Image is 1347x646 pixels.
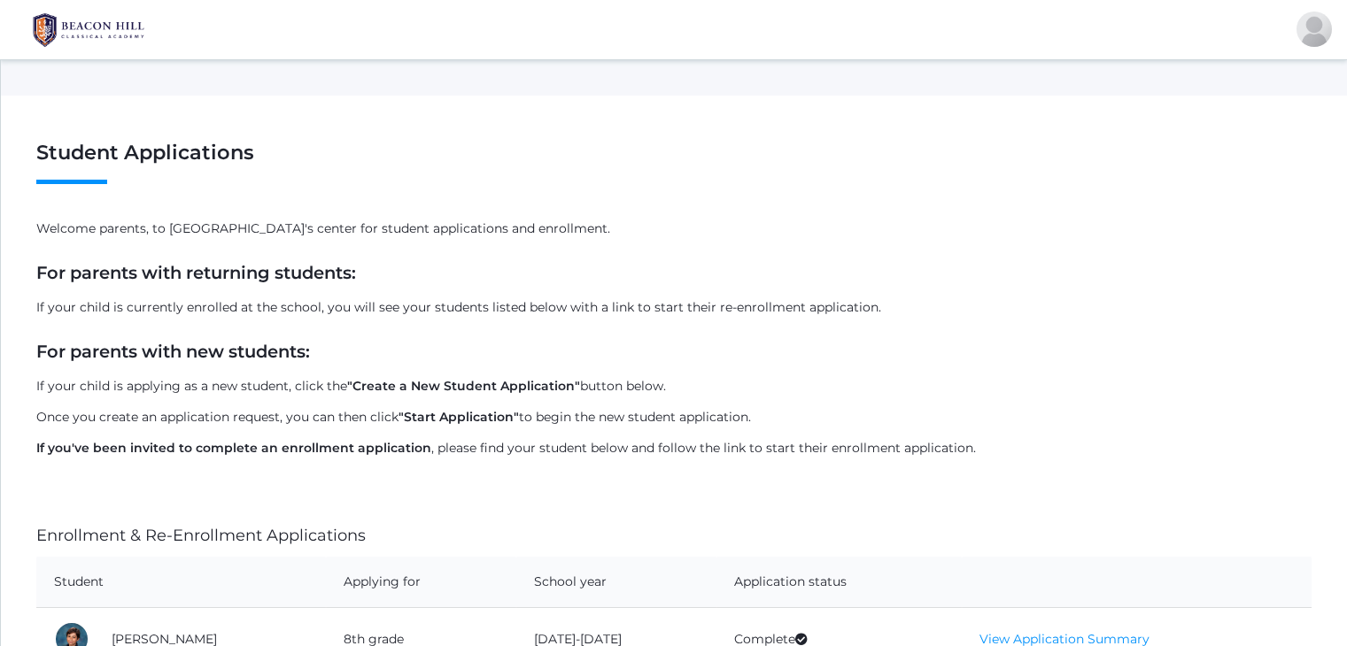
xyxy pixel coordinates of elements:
[36,527,1312,545] h4: Enrollment & Re-Enrollment Applications
[36,408,1312,427] p: Once you create an application request, you can then click to begin the new student application.
[36,142,1312,184] h1: Student Applications
[347,378,580,394] strong: "Create a New Student Application"
[716,557,962,608] th: Application status
[36,377,1312,396] p: If your child is applying as a new student, click the button below.
[36,262,356,283] strong: For parents with returning students:
[36,440,431,456] strong: If you've been invited to complete an enrollment application
[36,439,1312,458] p: , please find your student below and follow the link to start their enrollment application.
[36,341,310,362] strong: For parents with new students:
[36,298,1312,317] p: If your child is currently enrolled at the school, you will see your students listed below with a...
[36,219,1312,238] p: Welcome parents, to [GEOGRAPHIC_DATA]'s center for student applications and enrollment.
[516,557,716,608] th: School year
[1297,12,1332,47] div: Peter Dishchekenian
[36,557,326,608] th: Student
[399,409,519,425] strong: "Start Application"
[326,557,516,608] th: Applying for
[22,8,155,52] img: BHCALogos-05-308ed15e86a5a0abce9b8dd61676a3503ac9727e845dece92d48e8588c001991.png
